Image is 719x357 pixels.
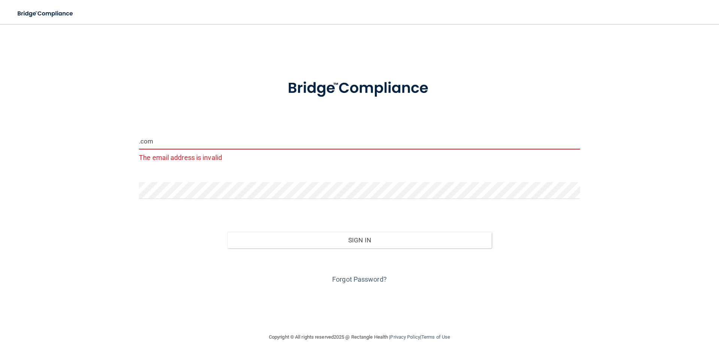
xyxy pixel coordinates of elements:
a: Forgot Password? [332,275,387,283]
button: Sign In [227,232,492,248]
div: Copyright © All rights reserved 2025 @ Rectangle Health | | [223,325,496,349]
input: Email [139,133,580,149]
img: bridge_compliance_login_screen.278c3ca4.svg [272,69,447,108]
img: bridge_compliance_login_screen.278c3ca4.svg [11,6,80,21]
p: The email address is invalid [139,151,580,164]
a: Terms of Use [421,334,450,340]
a: Privacy Policy [390,334,420,340]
